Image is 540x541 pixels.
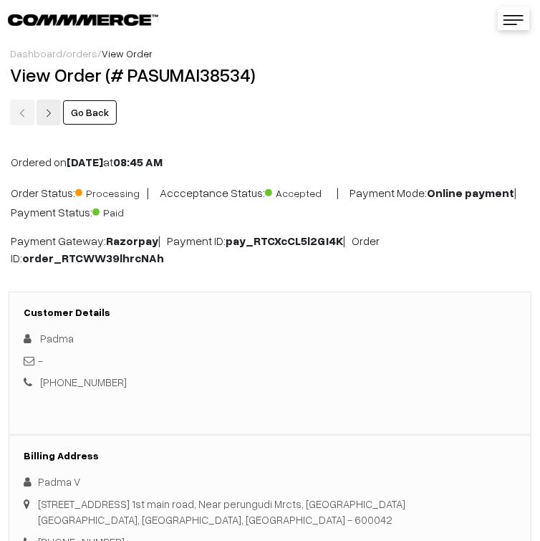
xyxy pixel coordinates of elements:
h3: Billing Address [24,450,516,462]
div: / / [10,46,530,61]
a: orders [66,47,97,59]
b: pay_RTCXcCL5l2GI4K [226,234,343,248]
div: [STREET_ADDRESS] 1st main road, Near perungudi Mrcts, [GEOGRAPHIC_DATA] [GEOGRAPHIC_DATA], [GEOGR... [38,496,405,528]
span: Accepted [265,182,337,201]
img: COMMMERCE [8,14,158,25]
img: menu [503,15,524,25]
p: Ordered on at [11,153,529,171]
b: Razorpay [106,234,158,248]
b: Online payment [427,186,514,200]
h2: View Order (# PASUMAI38534) [10,64,530,86]
span: Processing [75,182,147,201]
b: 08:45 AM [113,155,163,169]
span: Paid [92,201,164,220]
h3: Customer Details [24,307,516,319]
b: order_RTCWW39lhrcNAh [22,251,164,265]
span: View Order [102,47,153,59]
div: Padma V [24,474,516,490]
p: Payment Gateway: | Payment ID: | Order ID: [11,232,529,267]
a: Go Back [63,100,117,125]
a: [PHONE_NUMBER] [40,375,127,388]
b: [DATE] [67,155,103,169]
p: Order Status: | Accceptance Status: | Payment Mode: | Payment Status: [11,182,529,221]
div: - [24,353,516,369]
span: Padma [40,332,74,345]
a: Dashboard [10,47,62,59]
a: COMMMERCE [8,10,133,27]
img: right-arrow.png [44,109,53,118]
